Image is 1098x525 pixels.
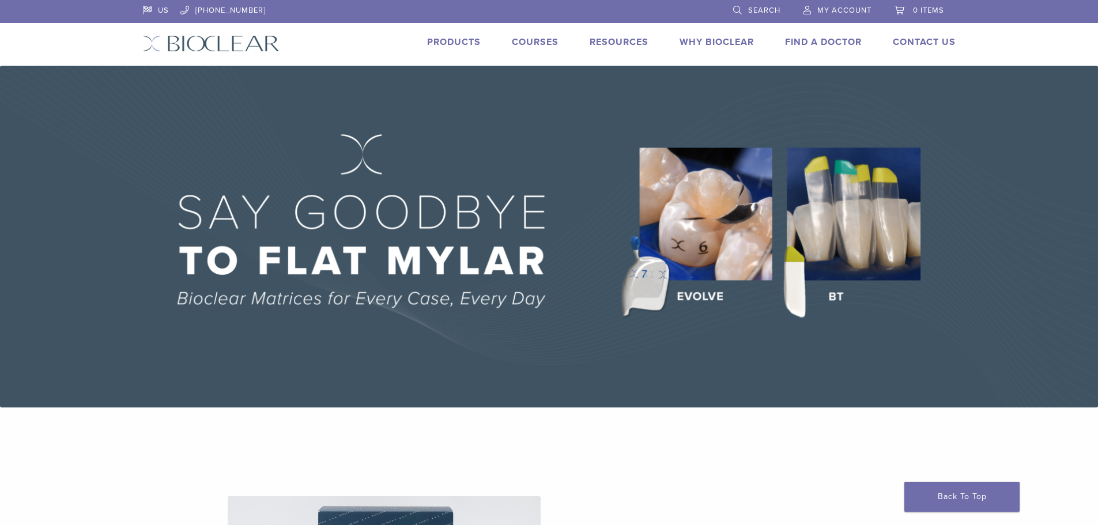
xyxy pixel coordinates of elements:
[817,6,871,15] span: My Account
[893,36,956,48] a: Contact Us
[913,6,944,15] span: 0 items
[512,36,559,48] a: Courses
[590,36,648,48] a: Resources
[680,36,754,48] a: Why Bioclear
[143,35,280,52] img: Bioclear
[427,36,481,48] a: Products
[785,36,862,48] a: Find A Doctor
[748,6,780,15] span: Search
[904,482,1020,512] a: Back To Top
